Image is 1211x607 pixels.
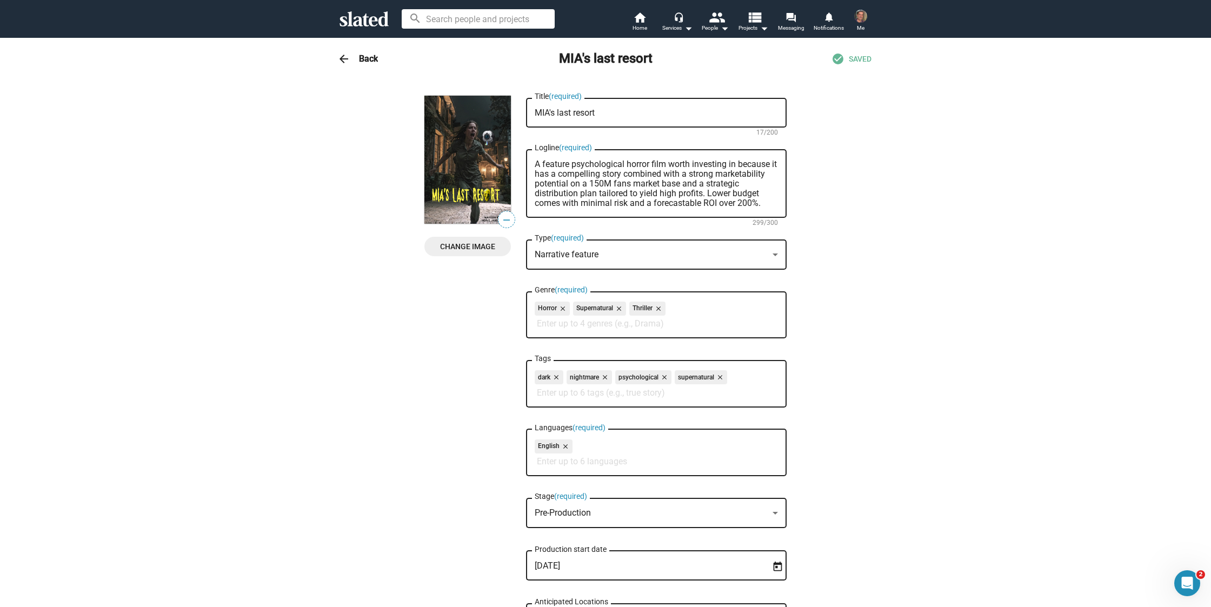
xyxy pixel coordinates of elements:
mat-icon: home [633,11,646,24]
img: Oliver Jaubert [854,10,867,23]
mat-icon: arrow_drop_down [682,22,695,35]
iframe: Intercom live chat [1174,570,1200,596]
mat-icon: arrow_back [337,52,350,65]
input: Enter up to 6 languages [537,457,780,466]
mat-chip: Supernatural [573,302,626,316]
span: 2 [1196,570,1205,579]
span: — [498,213,515,227]
button: Change Image [424,237,511,256]
mat-icon: arrow_drop_down [757,22,770,35]
button: Projects [734,11,772,35]
mat-chip: dark [535,370,563,384]
mat-icon: headset_mic [674,12,683,22]
span: Me [857,22,864,35]
mat-chip: Thriller [629,302,666,316]
span: SAVED [849,54,871,64]
mat-icon: people [709,9,724,25]
span: Narrative feature [535,249,598,259]
mat-icon: close [599,372,609,382]
mat-hint: 17/200 [756,129,778,137]
mat-chip: English [535,439,573,453]
div: Services [662,22,693,35]
mat-icon: check_circle [831,52,844,65]
mat-icon: notifications [823,11,834,22]
mat-icon: close [714,372,724,382]
input: Enter up to 4 genres (e.g., Drama) [537,319,780,329]
mat-icon: forum [786,12,796,22]
mat-select-trigger: Pre-Production [535,508,591,518]
input: Search people and projects [402,9,555,29]
mat-icon: close [653,304,662,313]
span: Notifications [814,22,844,35]
button: Services [658,11,696,35]
mat-icon: close [557,304,567,313]
span: Change Image [433,237,502,256]
div: People [702,22,729,35]
mat-icon: close [613,304,623,313]
h3: Back [359,53,378,64]
a: Messaging [772,11,810,35]
input: Enter up to 6 tags (e.g., true story) [537,388,780,398]
mat-chip: Horror [535,302,570,316]
h2: MIA's last resort [559,50,653,68]
button: Open calendar [768,557,787,576]
a: Home [621,11,658,35]
mat-chip: psychological [615,370,671,384]
button: Oliver JaubertMe [848,8,874,36]
img: MIA's last resort [424,96,511,224]
button: People [696,11,734,35]
span: Projects [738,22,768,35]
mat-icon: arrow_drop_down [718,22,731,35]
mat-chip: supernatural [675,370,727,384]
mat-icon: close [550,372,560,382]
span: Home [633,22,647,35]
span: Messaging [778,22,804,35]
mat-icon: close [658,372,668,382]
mat-chip: nightmare [567,370,612,384]
mat-icon: close [560,442,569,451]
mat-icon: view_list [747,9,762,25]
mat-hint: 299/300 [753,219,778,228]
a: Notifications [810,11,848,35]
